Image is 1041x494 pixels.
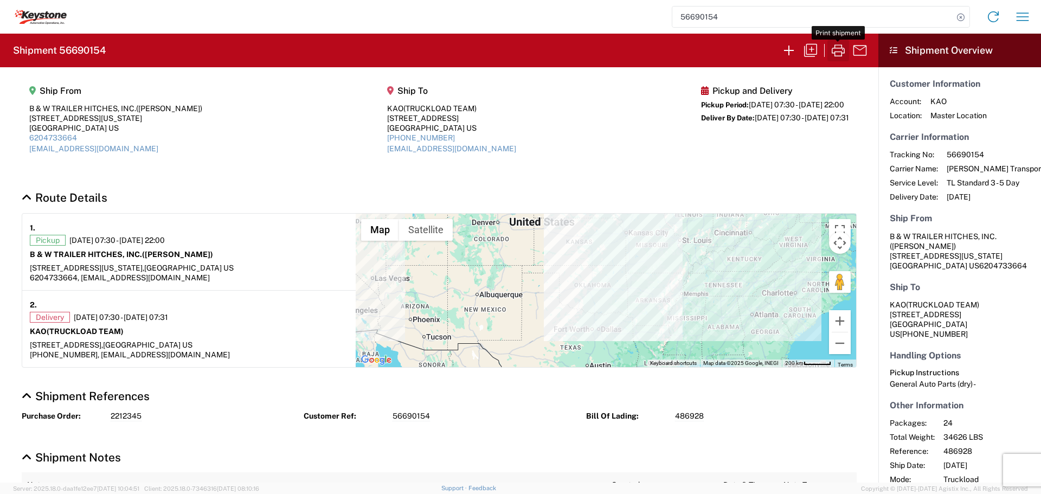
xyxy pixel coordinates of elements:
div: General Auto Parts (dry) - [890,379,1030,389]
span: KAO [STREET_ADDRESS] [890,300,979,319]
span: Copyright © [DATE]-[DATE] Agistix Inc., All Rights Reserved [861,484,1028,493]
address: [GEOGRAPHIC_DATA] US [890,300,1030,339]
button: Toggle fullscreen view [829,219,851,241]
a: Hide Details [22,451,121,464]
span: Account: [890,97,922,106]
button: Drag Pegman onto the map to open Street View [829,271,851,293]
span: Mode: [890,474,935,484]
span: (TRUCKLOAD TEAM) [403,104,477,113]
h5: Ship From [890,213,1030,223]
a: [PHONE_NUMBER] [387,133,455,142]
span: (TRUCKLOAD TEAM) [47,327,124,336]
strong: Bill Of Lading: [586,411,667,421]
span: [STREET_ADDRESS], [30,341,103,349]
span: [DATE] 07:30 - [DATE] 07:31 [755,113,849,122]
button: Zoom in [829,310,851,332]
span: Deliver By Date: [701,114,755,122]
span: [DATE] 07:30 - [DATE] 07:31 [74,312,168,322]
strong: 2. [30,298,37,312]
img: Google [358,353,394,367]
span: Delivery Date: [890,192,938,202]
address: [GEOGRAPHIC_DATA] US [890,232,1030,271]
div: B & W TRAILER HITCHES, INC. [29,104,202,113]
span: 24 [943,418,1036,428]
span: [GEOGRAPHIC_DATA] US [144,264,234,272]
span: [PHONE_NUMBER] [900,330,968,338]
span: KAO [930,97,987,106]
div: [STREET_ADDRESS] [387,113,516,123]
button: Map camera controls [829,232,851,254]
span: Reference: [890,446,935,456]
span: ([PERSON_NAME]) [136,104,202,113]
span: [DATE] 07:30 - [DATE] 22:00 [749,100,844,109]
span: ([PERSON_NAME]) [142,250,213,259]
span: 486928 [943,446,1036,456]
strong: Purchase Order: [22,411,103,421]
div: [STREET_ADDRESS][US_STATE] [29,113,202,123]
span: [GEOGRAPHIC_DATA] US [103,341,192,349]
span: Ship Date: [890,460,935,470]
span: [DATE] 07:30 - [DATE] 22:00 [69,235,165,245]
h2: Shipment 56690154 [13,44,106,57]
a: Support [441,485,468,491]
span: Pickup Period: [701,101,749,109]
span: Truckload [943,474,1036,484]
button: Zoom out [829,332,851,354]
span: (TRUCKLOAD TEAM) [906,300,979,309]
a: 6204733664 [29,133,77,142]
span: [DATE] [943,460,1036,470]
strong: Customer Ref: [304,411,385,421]
h5: Other Information [890,400,1030,410]
div: [GEOGRAPHIC_DATA] US [29,123,202,133]
strong: 1. [30,221,35,235]
span: [DATE] 10:04:51 [97,485,139,492]
span: Delivery [30,312,70,323]
span: 2212345 [111,411,142,421]
div: [PHONE_NUMBER], [EMAIL_ADDRESS][DOMAIN_NAME] [30,350,348,360]
button: Show street map [361,219,399,241]
h5: Customer Information [890,79,1030,89]
span: Total Weight: [890,432,935,442]
span: Carrier Name: [890,164,938,174]
span: Master Location [930,111,987,120]
a: Open this area in Google Maps (opens a new window) [358,353,394,367]
span: 34626 LBS [943,432,1036,442]
button: Keyboard shortcuts [650,360,697,367]
span: Tracking No: [890,150,938,159]
span: 6204733664 [979,261,1027,270]
span: Packages: [890,418,935,428]
h5: Pickup and Delivery [701,86,849,96]
div: KAO [387,104,516,113]
strong: B & W TRAILER HITCHES, INC. [30,250,213,259]
span: 56690154 [393,411,430,421]
strong: KAO [30,327,124,336]
span: 486928 [675,411,704,421]
h5: Handling Options [890,350,1030,361]
button: Map Scale: 200 km per 47 pixels [782,360,834,367]
h5: Ship To [890,282,1030,292]
div: 6204733664, [EMAIL_ADDRESS][DOMAIN_NAME] [30,273,348,283]
span: Server: 2025.18.0-daa1fe12ee7 [13,485,139,492]
span: Service Level: [890,178,938,188]
span: Client: 2025.18.0-7346316 [144,485,259,492]
h5: Ship To [387,86,516,96]
button: Show satellite imagery [399,219,453,241]
a: [EMAIL_ADDRESS][DOMAIN_NAME] [29,144,158,153]
a: Hide Details [22,389,150,403]
span: 200 km [785,360,804,366]
input: Shipment, tracking or reference number [672,7,953,27]
h5: Carrier Information [890,132,1030,142]
span: [STREET_ADDRESS][US_STATE] [890,252,1003,260]
span: Map data ©2025 Google, INEGI [703,360,779,366]
a: Feedback [468,485,496,491]
h5: Ship From [29,86,202,96]
span: [STREET_ADDRESS][US_STATE], [30,264,144,272]
a: Hide Details [22,191,107,204]
span: [DATE] 08:10:16 [217,485,259,492]
span: B & W TRAILER HITCHES, INC. [890,232,997,241]
h6: Pickup Instructions [890,368,1030,377]
header: Shipment Overview [878,34,1041,67]
span: Location: [890,111,922,120]
div: [GEOGRAPHIC_DATA] US [387,123,516,133]
a: Terms [838,362,853,368]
